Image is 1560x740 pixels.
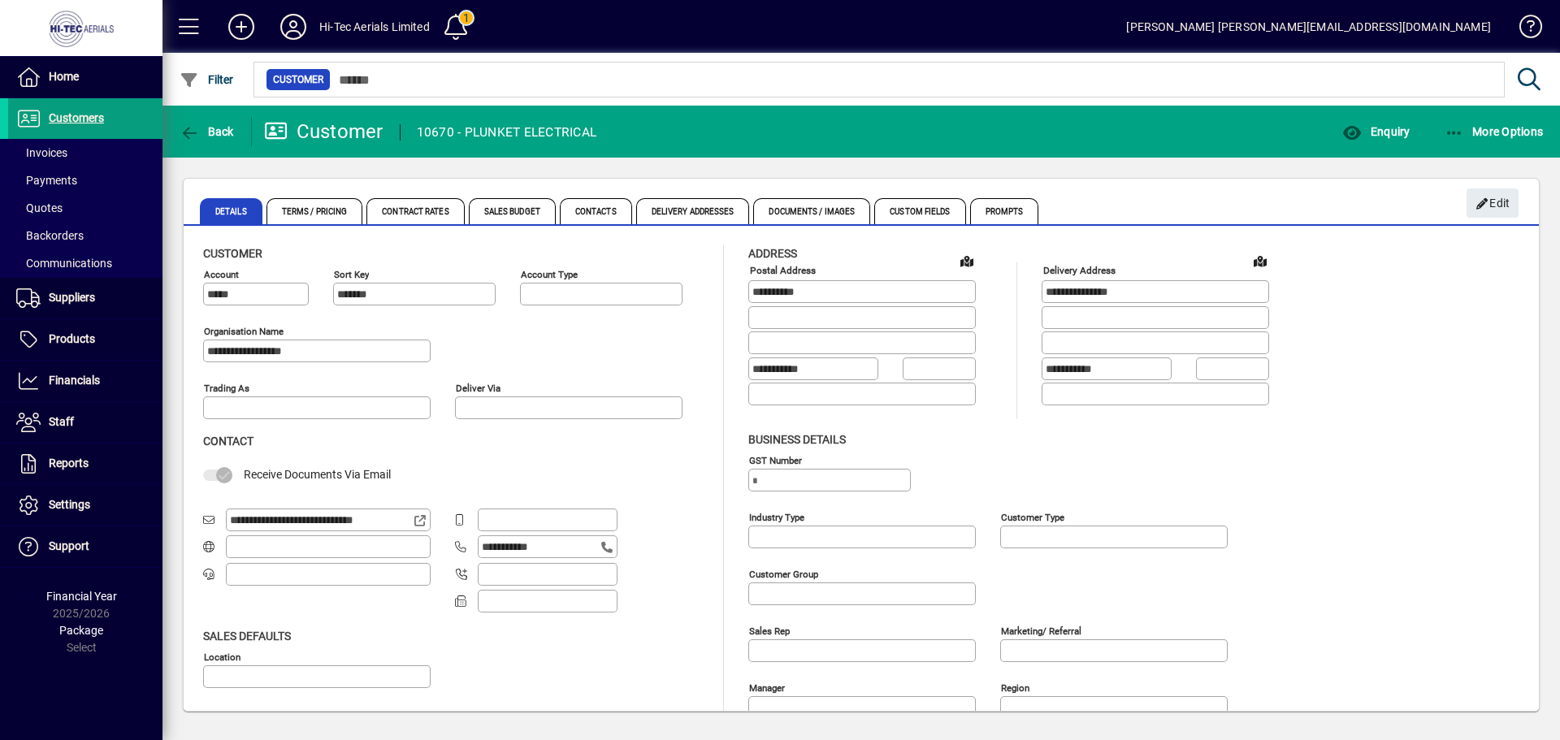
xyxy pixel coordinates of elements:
[49,291,95,304] span: Suppliers
[456,383,500,394] mat-label: Deliver via
[954,248,980,274] a: View on map
[1445,125,1544,138] span: More Options
[204,383,249,394] mat-label: Trading as
[175,65,238,94] button: Filter
[469,198,556,224] span: Sales Budget
[16,201,63,214] span: Quotes
[366,198,464,224] span: Contract Rates
[16,229,84,242] span: Backorders
[1507,3,1540,56] a: Knowledge Base
[748,433,846,446] span: Business details
[8,249,162,277] a: Communications
[1247,248,1273,274] a: View on map
[49,539,89,552] span: Support
[59,624,103,637] span: Package
[1475,190,1510,217] span: Edit
[749,682,785,693] mat-label: Manager
[8,485,162,526] a: Settings
[560,198,632,224] span: Contacts
[49,374,100,387] span: Financials
[8,139,162,167] a: Invoices
[8,526,162,567] a: Support
[162,117,252,146] app-page-header-button: Back
[1342,125,1410,138] span: Enquiry
[8,167,162,194] a: Payments
[8,361,162,401] a: Financials
[49,111,104,124] span: Customers
[244,468,391,481] span: Receive Documents Via Email
[749,511,804,522] mat-label: Industry type
[1338,117,1414,146] button: Enquiry
[204,326,284,337] mat-label: Organisation name
[273,71,323,88] span: Customer
[267,12,319,41] button: Profile
[215,12,267,41] button: Add
[8,402,162,443] a: Staff
[8,319,162,360] a: Products
[203,630,291,643] span: Sales defaults
[49,415,74,428] span: Staff
[417,119,597,145] div: 10670 - PLUNKET ELECTRICAL
[8,194,162,222] a: Quotes
[874,198,965,224] span: Custom Fields
[970,198,1039,224] span: Prompts
[49,457,89,470] span: Reports
[636,198,750,224] span: Delivery Addresses
[266,198,363,224] span: Terms / Pricing
[200,198,262,224] span: Details
[16,257,112,270] span: Communications
[203,247,262,260] span: Customer
[334,269,369,280] mat-label: Sort key
[16,146,67,159] span: Invoices
[16,174,77,187] span: Payments
[175,117,238,146] button: Back
[49,498,90,511] span: Settings
[180,73,234,86] span: Filter
[1441,117,1548,146] button: More Options
[521,269,578,280] mat-label: Account Type
[8,444,162,484] a: Reports
[8,222,162,249] a: Backorders
[1001,682,1029,693] mat-label: Region
[319,14,430,40] div: Hi-Tec Aerials Limited
[1126,14,1491,40] div: [PERSON_NAME] [PERSON_NAME][EMAIL_ADDRESS][DOMAIN_NAME]
[753,198,870,224] span: Documents / Images
[204,269,239,280] mat-label: Account
[748,247,797,260] span: Address
[749,568,818,579] mat-label: Customer group
[264,119,383,145] div: Customer
[49,332,95,345] span: Products
[46,590,117,603] span: Financial Year
[1001,625,1081,636] mat-label: Marketing/ Referral
[8,57,162,97] a: Home
[203,435,253,448] span: Contact
[1467,188,1519,218] button: Edit
[180,125,234,138] span: Back
[49,70,79,83] span: Home
[204,651,240,662] mat-label: Location
[1001,511,1064,522] mat-label: Customer type
[8,278,162,318] a: Suppliers
[749,625,790,636] mat-label: Sales rep
[749,454,802,465] mat-label: GST Number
